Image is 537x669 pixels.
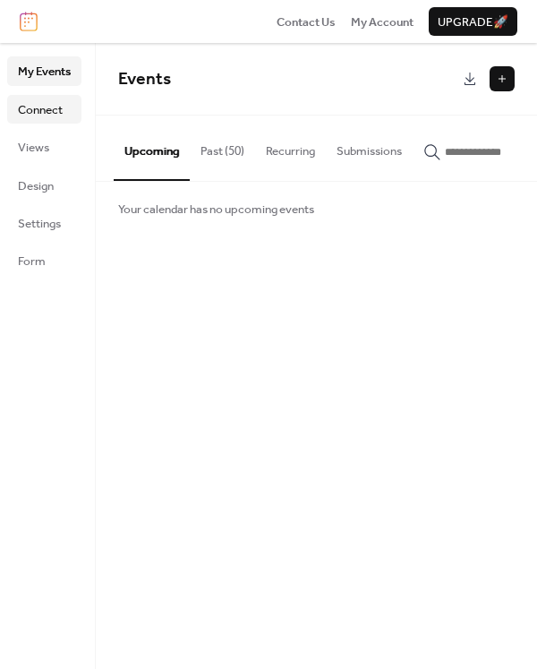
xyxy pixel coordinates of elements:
[118,63,171,96] span: Events
[326,116,413,178] button: Submissions
[114,116,190,180] button: Upcoming
[18,63,71,81] span: My Events
[7,209,81,237] a: Settings
[277,13,336,31] span: Contact Us
[18,177,54,195] span: Design
[351,13,413,30] a: My Account
[190,116,255,178] button: Past (50)
[7,171,81,200] a: Design
[7,95,81,124] a: Connect
[20,12,38,31] img: logo
[438,13,508,31] span: Upgrade 🚀
[351,13,413,31] span: My Account
[118,201,314,219] span: Your calendar has no upcoming events
[18,253,46,270] span: Form
[7,246,81,275] a: Form
[18,215,61,233] span: Settings
[7,133,81,161] a: Views
[277,13,336,30] a: Contact Us
[18,139,49,157] span: Views
[7,56,81,85] a: My Events
[255,116,326,178] button: Recurring
[429,7,517,36] button: Upgrade🚀
[18,101,63,119] span: Connect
